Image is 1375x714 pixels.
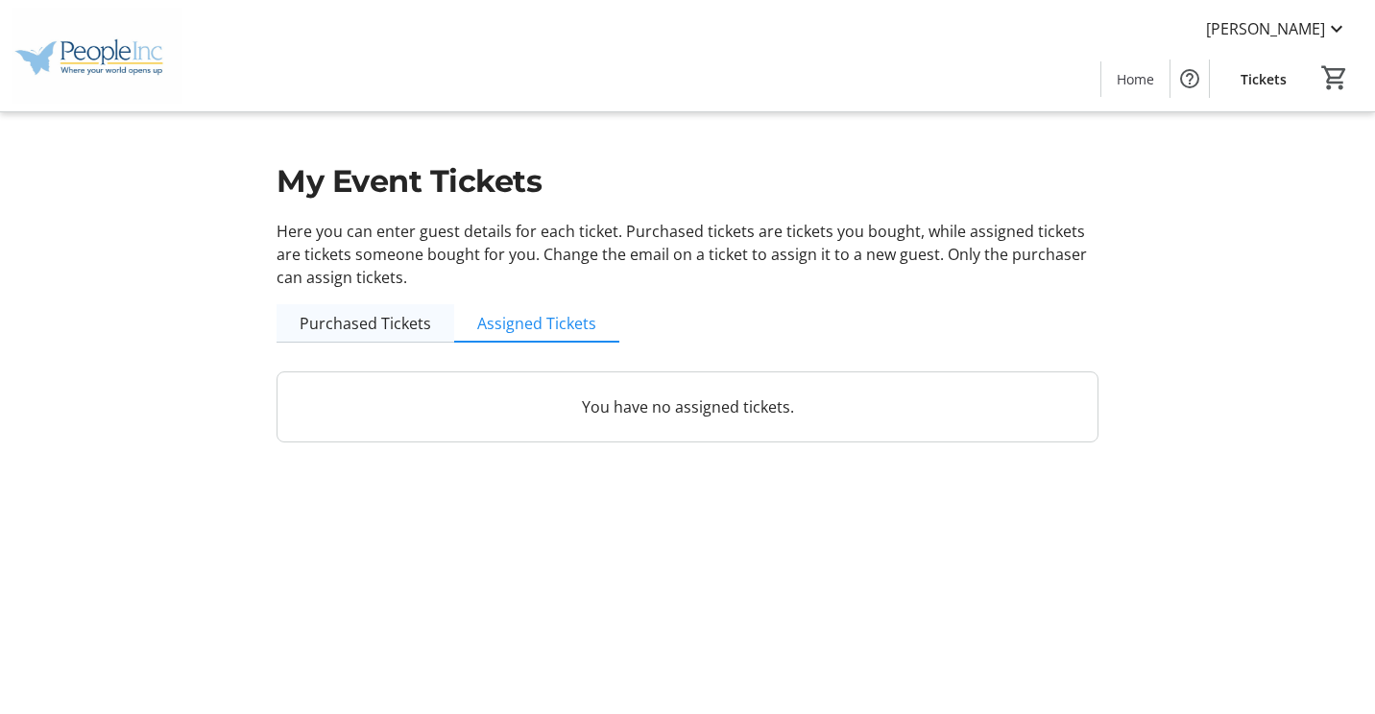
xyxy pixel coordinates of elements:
[1117,69,1154,89] span: Home
[277,220,1098,289] p: Here you can enter guest details for each ticket. Purchased tickets are tickets you bought, while...
[277,158,1098,204] h1: My Event Tickets
[301,395,1074,418] p: You have no assigned tickets.
[1241,69,1287,89] span: Tickets
[300,316,431,331] span: Purchased Tickets
[1170,59,1209,98] button: Help
[1206,17,1325,40] span: [PERSON_NAME]
[1225,61,1302,97] a: Tickets
[1191,13,1363,44] button: [PERSON_NAME]
[1101,61,1170,97] a: Home
[477,316,596,331] span: Assigned Tickets
[1317,60,1352,95] button: Cart
[12,8,182,104] img: People Inc.'s Logo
